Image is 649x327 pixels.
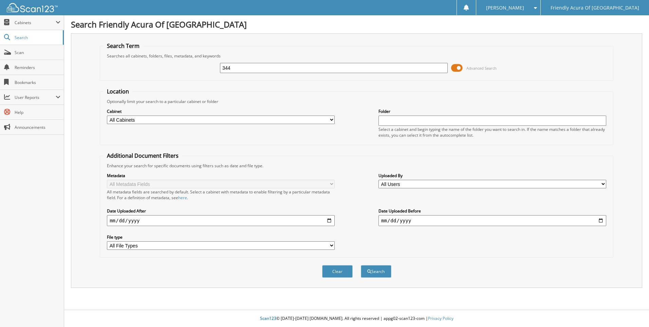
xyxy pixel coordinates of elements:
[104,99,610,104] div: Optionally limit your search to a particular cabinet or folder
[466,66,497,71] span: Advanced Search
[428,315,453,321] a: Privacy Policy
[378,215,606,226] input: end
[322,265,353,278] button: Clear
[104,53,610,59] div: Searches all cabinets, folders, files, metadata, and keywords
[615,294,649,327] iframe: Chat Widget
[378,173,606,178] label: Uploaded By
[104,163,610,169] div: Enhance your search for specific documents using filters such as date and file type.
[551,6,639,10] span: Friendly Acura Of [GEOGRAPHIC_DATA]
[104,42,143,50] legend: Search Term
[104,88,132,95] legend: Location
[104,152,182,159] legend: Additional Document Filters
[15,20,56,25] span: Cabinets
[107,189,335,201] div: All metadata fields are searched by default. Select a cabinet with metadata to enable filtering b...
[15,94,56,100] span: User Reports
[260,315,276,321] span: Scan123
[486,6,524,10] span: [PERSON_NAME]
[107,234,335,240] label: File type
[378,126,606,138] div: Select a cabinet and begin typing the name of the folder you want to search in. If the name match...
[64,310,649,327] div: © [DATE]-[DATE] [DOMAIN_NAME]. All rights reserved | appg02-scan123-com |
[107,173,335,178] label: Metadata
[378,108,606,114] label: Folder
[15,124,60,130] span: Announcements
[15,65,60,70] span: Reminders
[15,50,60,55] span: Scan
[15,35,59,40] span: Search
[378,208,606,214] label: Date Uploaded Before
[361,265,391,278] button: Search
[15,80,60,85] span: Bookmarks
[7,3,58,12] img: scan123-logo-white.svg
[107,108,335,114] label: Cabinet
[107,215,335,226] input: start
[107,208,335,214] label: Date Uploaded After
[15,109,60,115] span: Help
[178,195,187,201] a: here
[71,19,642,30] h1: Search Friendly Acura Of [GEOGRAPHIC_DATA]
